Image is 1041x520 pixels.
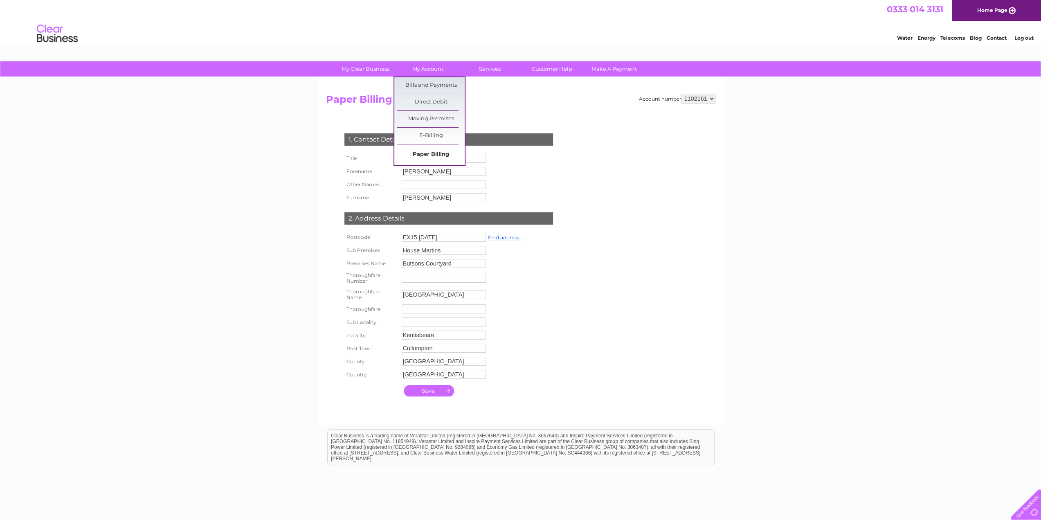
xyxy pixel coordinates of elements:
[342,191,400,204] th: Surname
[397,128,465,144] a: E-Billing
[342,286,400,303] th: Thoroughfare Name
[639,94,715,104] div: Account number
[326,94,715,109] h2: Paper Billing
[36,21,78,46] img: logo.png
[580,61,648,77] a: Make A Payment
[488,234,523,241] a: Find address...
[1014,35,1033,41] a: Log out
[397,94,465,110] a: Direct Debit
[456,61,524,77] a: Services
[342,302,400,315] th: Thoroughfare
[940,35,965,41] a: Telecoms
[342,165,400,178] th: Forename
[342,315,400,329] th: Sub Locality
[342,368,400,381] th: Country
[342,244,400,257] th: Sub Premises
[342,342,400,355] th: Post Town
[397,77,465,94] a: Bills and Payments
[897,35,913,41] a: Water
[887,4,943,14] a: 0333 014 3131
[344,212,553,225] div: 2. Address Details
[397,111,465,127] a: Moving Premises
[332,61,399,77] a: My Clear Business
[397,146,465,163] a: Paper Billing
[342,178,400,191] th: Other Names
[342,231,400,244] th: Postcode
[342,257,400,270] th: Premises Name
[342,152,400,165] th: Title
[518,61,586,77] a: Customer Help
[917,35,935,41] a: Energy
[970,35,982,41] a: Blog
[342,329,400,342] th: Locality
[328,5,714,40] div: Clear Business is a trading name of Verastar Limited (registered in [GEOGRAPHIC_DATA] No. 3667643...
[987,35,1007,41] a: Contact
[404,385,454,396] input: Submit
[344,133,553,146] div: 1. Contact Details
[342,355,400,368] th: County
[342,270,400,286] th: Thoroughfare Number
[394,61,461,77] a: My Account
